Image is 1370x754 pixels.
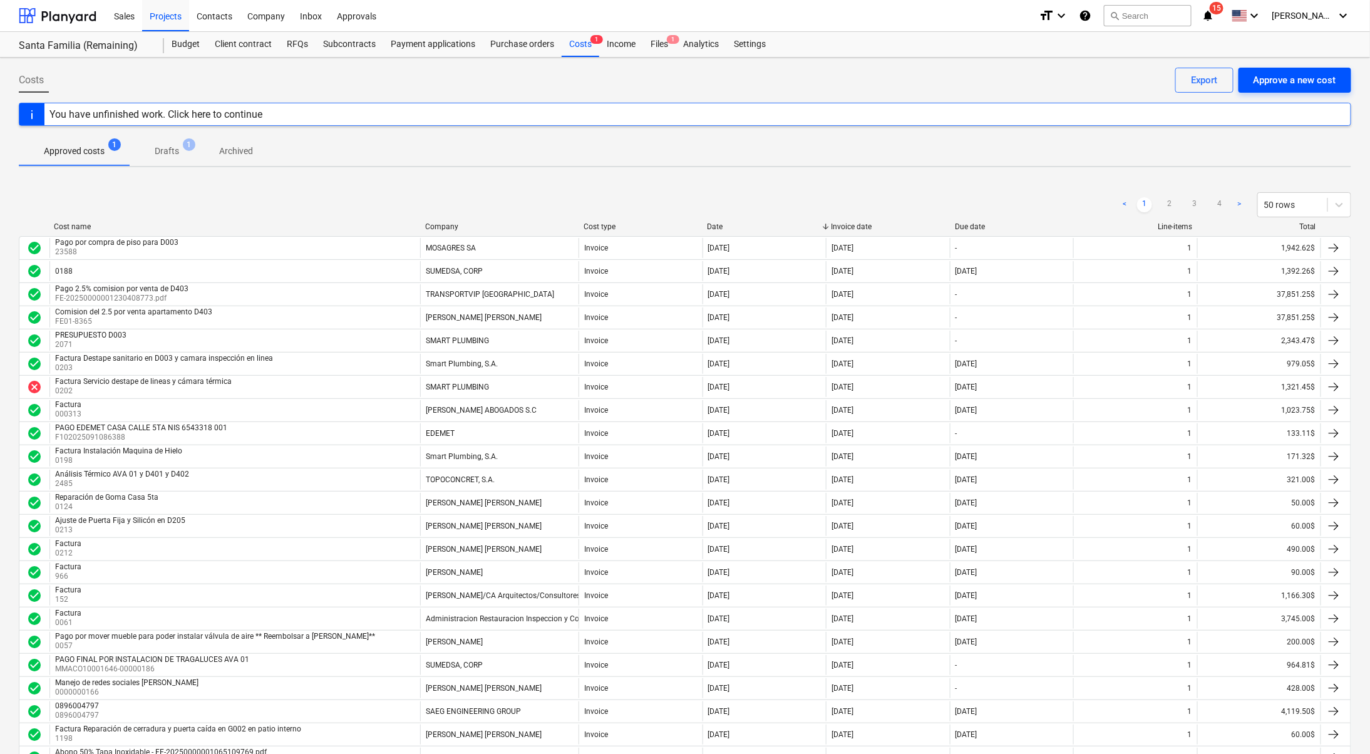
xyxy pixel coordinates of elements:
[55,284,188,293] div: Pago 2.5% comision por venta de D403
[1197,586,1321,606] div: 1,166.30$
[55,267,73,276] div: 0188
[27,519,42,534] span: check_circle
[708,244,730,252] div: [DATE]
[27,380,42,395] div: Invoice was rejected
[955,545,977,554] div: [DATE]
[584,661,608,669] div: Invoice
[1188,429,1192,438] div: 1
[55,363,276,373] p: 0203
[1197,539,1321,559] div: 490.00$
[55,247,181,257] p: 23588
[55,655,249,664] div: PAGO FINAL POR INSTALACION DE TRAGALUCES AVA 01
[708,522,730,530] div: [DATE]
[584,313,608,322] div: Invoice
[708,568,730,577] div: [DATE]
[55,687,201,698] p: 0000000166
[1197,447,1321,467] div: 171.32$
[955,383,977,391] div: [DATE]
[426,707,521,716] div: SAEG ENGINEERING GROUP
[708,313,730,322] div: [DATE]
[316,32,383,57] div: Subcontracts
[955,638,977,646] div: [DATE]
[27,704,42,719] span: check_circle
[726,32,773,57] div: Settings
[584,290,608,299] div: Invoice
[1188,267,1192,276] div: 1
[708,638,730,646] div: [DATE]
[27,333,42,348] span: check_circle
[426,661,483,669] div: SUMEDSA, CORP
[27,240,42,256] div: Invoice was approved
[584,244,608,252] div: Invoice
[27,264,42,279] span: check_circle
[832,383,853,391] div: [DATE]
[643,32,676,57] div: Files
[27,240,42,256] span: check_circle
[1197,493,1321,513] div: 50.00$
[155,145,179,158] p: Drafts
[55,493,158,502] div: Reparación de Goma Casa 5ta
[55,525,188,535] p: 0213
[108,138,121,151] span: 1
[426,638,483,646] div: [PERSON_NAME]
[832,359,853,368] div: [DATE]
[27,403,42,418] div: Invoice was approved
[55,548,84,559] p: 0212
[832,452,853,461] div: [DATE]
[676,32,726,57] a: Analytics
[1188,591,1192,600] div: 1
[1188,244,1192,252] div: 1
[54,222,415,231] div: Cost name
[1162,197,1177,212] a: Page 2
[955,475,977,484] div: [DATE]
[55,478,192,489] p: 2485
[27,426,42,441] div: Invoice was approved
[19,39,149,53] div: Santa Familia (Remaining)
[27,681,42,696] span: check_circle
[27,542,42,557] span: check_circle
[955,290,957,299] div: -
[955,684,957,693] div: -
[1079,8,1091,23] i: Knowledge base
[1202,8,1214,23] i: notifications
[55,516,185,525] div: Ajuste de Puerta Fija y Silicón en D205
[426,498,542,507] div: [PERSON_NAME] [PERSON_NAME]
[562,32,599,57] a: Costs1
[955,614,977,623] div: [DATE]
[426,545,542,554] div: [PERSON_NAME] [PERSON_NAME]
[426,267,483,276] div: SUMEDSA, CORP
[643,32,676,57] a: Files1
[426,313,542,322] div: [PERSON_NAME] [PERSON_NAME]
[708,614,730,623] div: [DATE]
[55,609,81,617] div: Factura
[1188,336,1192,345] div: 1
[27,449,42,464] span: check_circle
[708,498,730,507] div: [DATE]
[955,568,977,577] div: [DATE]
[27,519,42,534] div: Invoice was approved
[27,542,42,557] div: Invoice was approved
[584,336,608,345] div: Invoice
[279,32,316,57] a: RFQs
[1197,400,1321,420] div: 1,023.75$
[708,383,730,391] div: [DATE]
[1307,694,1370,754] div: Widget de chat
[27,333,42,348] div: Invoice was approved
[426,614,684,623] div: Administracion Restauracion Inspeccion y Construccion de [PERSON_NAME]
[584,498,608,507] div: Invoice
[1197,470,1321,490] div: 321.00$
[832,290,853,299] div: [DATE]
[426,522,542,530] div: [PERSON_NAME] [PERSON_NAME]
[832,267,853,276] div: [DATE]
[708,707,730,716] div: [DATE]
[1197,678,1321,698] div: 428.00$
[955,429,957,438] div: -
[1197,725,1321,745] div: 60.00$
[1197,632,1321,652] div: 200.00$
[1188,475,1192,484] div: 1
[27,449,42,464] div: Invoice was approved
[584,359,608,368] div: Invoice
[27,403,42,418] span: check_circle
[55,386,234,396] p: 0202
[207,32,279,57] a: Client contract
